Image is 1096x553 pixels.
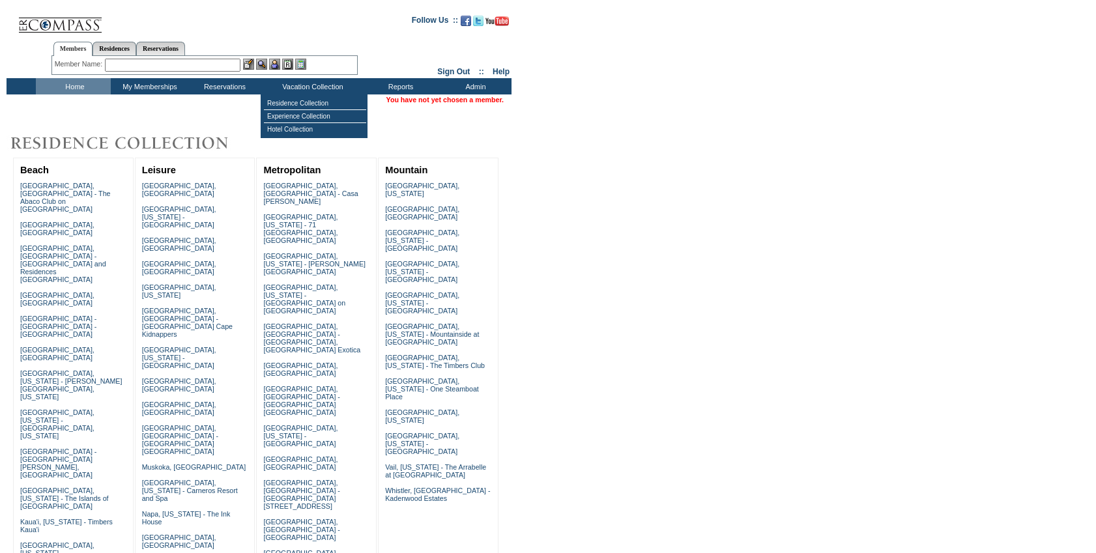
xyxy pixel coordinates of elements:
[36,78,111,94] td: Home
[485,16,509,26] img: Subscribe to our YouTube Channel
[142,236,216,252] a: [GEOGRAPHIC_DATA], [GEOGRAPHIC_DATA]
[385,377,479,401] a: [GEOGRAPHIC_DATA], [US_STATE] - One Steamboat Place
[263,252,366,276] a: [GEOGRAPHIC_DATA], [US_STATE] - [PERSON_NAME][GEOGRAPHIC_DATA]
[18,7,102,33] img: Compass Home
[493,67,510,76] a: Help
[263,362,338,377] a: [GEOGRAPHIC_DATA], [GEOGRAPHIC_DATA]
[136,42,185,55] a: Reservations
[473,16,483,26] img: Follow us on Twitter
[386,96,504,104] span: You have not yet chosen a member.
[263,213,338,244] a: [GEOGRAPHIC_DATA], [US_STATE] - 71 [GEOGRAPHIC_DATA], [GEOGRAPHIC_DATA]
[385,291,459,315] a: [GEOGRAPHIC_DATA], [US_STATE] - [GEOGRAPHIC_DATA]
[385,408,459,424] a: [GEOGRAPHIC_DATA], [US_STATE]
[269,59,280,70] img: Impersonate
[385,463,486,479] a: Vail, [US_STATE] - The Arrabelle at [GEOGRAPHIC_DATA]
[362,78,437,94] td: Reports
[142,283,216,299] a: [GEOGRAPHIC_DATA], [US_STATE]
[142,346,216,369] a: [GEOGRAPHIC_DATA], [US_STATE] - [GEOGRAPHIC_DATA]
[385,487,490,502] a: Whistler, [GEOGRAPHIC_DATA] - Kadenwood Estates
[20,182,111,213] a: [GEOGRAPHIC_DATA], [GEOGRAPHIC_DATA] - The Abaco Club on [GEOGRAPHIC_DATA]
[263,455,338,471] a: [GEOGRAPHIC_DATA], [GEOGRAPHIC_DATA]
[263,182,358,205] a: [GEOGRAPHIC_DATA], [GEOGRAPHIC_DATA] - Casa [PERSON_NAME]
[437,67,470,76] a: Sign Out
[461,16,471,26] img: Become our fan on Facebook
[142,479,238,502] a: [GEOGRAPHIC_DATA], [US_STATE] - Carneros Resort and Spa
[461,20,471,27] a: Become our fan on Facebook
[385,432,459,455] a: [GEOGRAPHIC_DATA], [US_STATE] - [GEOGRAPHIC_DATA]
[264,123,366,135] td: Hotel Collection
[20,408,94,440] a: [GEOGRAPHIC_DATA], [US_STATE] - [GEOGRAPHIC_DATA], [US_STATE]
[437,78,512,94] td: Admin
[142,424,218,455] a: [GEOGRAPHIC_DATA], [GEOGRAPHIC_DATA] - [GEOGRAPHIC_DATA] [GEOGRAPHIC_DATA]
[142,377,216,393] a: [GEOGRAPHIC_DATA], [GEOGRAPHIC_DATA]
[263,165,321,175] a: Metropolitan
[93,42,136,55] a: Residences
[473,20,483,27] a: Follow us on Twitter
[53,42,93,56] a: Members
[264,97,366,110] td: Residence Collection
[263,479,339,510] a: [GEOGRAPHIC_DATA], [GEOGRAPHIC_DATA] - [GEOGRAPHIC_DATA][STREET_ADDRESS]
[142,463,246,471] a: Muskoka, [GEOGRAPHIC_DATA]
[263,424,338,447] a: [GEOGRAPHIC_DATA], [US_STATE] - [GEOGRAPHIC_DATA]
[261,78,362,94] td: Vacation Collection
[256,59,267,70] img: View
[20,315,96,338] a: [GEOGRAPHIC_DATA] - [GEOGRAPHIC_DATA] - [GEOGRAPHIC_DATA]
[385,182,459,197] a: [GEOGRAPHIC_DATA], [US_STATE]
[295,59,306,70] img: b_calculator.gif
[385,205,459,221] a: [GEOGRAPHIC_DATA], [GEOGRAPHIC_DATA]
[142,205,216,229] a: [GEOGRAPHIC_DATA], [US_STATE] - [GEOGRAPHIC_DATA]
[111,78,186,94] td: My Memberships
[20,291,94,307] a: [GEOGRAPHIC_DATA], [GEOGRAPHIC_DATA]
[55,59,105,70] div: Member Name:
[20,244,106,283] a: [GEOGRAPHIC_DATA], [GEOGRAPHIC_DATA] - [GEOGRAPHIC_DATA] and Residences [GEOGRAPHIC_DATA]
[142,510,231,526] a: Napa, [US_STATE] - The Ink House
[142,307,233,338] a: [GEOGRAPHIC_DATA], [GEOGRAPHIC_DATA] - [GEOGRAPHIC_DATA] Cape Kidnappers
[263,322,360,354] a: [GEOGRAPHIC_DATA], [GEOGRAPHIC_DATA] - [GEOGRAPHIC_DATA], [GEOGRAPHIC_DATA] Exotica
[186,78,261,94] td: Reservations
[264,110,366,123] td: Experience Collection
[142,533,216,549] a: [GEOGRAPHIC_DATA], [GEOGRAPHIC_DATA]
[20,346,94,362] a: [GEOGRAPHIC_DATA], [GEOGRAPHIC_DATA]
[20,369,123,401] a: [GEOGRAPHIC_DATA], [US_STATE] - [PERSON_NAME][GEOGRAPHIC_DATA], [US_STATE]
[263,283,345,315] a: [GEOGRAPHIC_DATA], [US_STATE] - [GEOGRAPHIC_DATA] on [GEOGRAPHIC_DATA]
[263,385,339,416] a: [GEOGRAPHIC_DATA], [GEOGRAPHIC_DATA] - [GEOGRAPHIC_DATA] [GEOGRAPHIC_DATA]
[385,322,479,346] a: [GEOGRAPHIC_DATA], [US_STATE] - Mountainside at [GEOGRAPHIC_DATA]
[20,221,94,236] a: [GEOGRAPHIC_DATA], [GEOGRAPHIC_DATA]
[20,518,113,533] a: Kaua'i, [US_STATE] - Timbers Kaua'i
[142,260,216,276] a: [GEOGRAPHIC_DATA], [GEOGRAPHIC_DATA]
[142,401,216,416] a: [GEOGRAPHIC_DATA], [GEOGRAPHIC_DATA]
[142,182,216,197] a: [GEOGRAPHIC_DATA], [GEOGRAPHIC_DATA]
[485,20,509,27] a: Subscribe to our YouTube Channel
[479,67,484,76] span: ::
[20,487,109,510] a: [GEOGRAPHIC_DATA], [US_STATE] - The Islands of [GEOGRAPHIC_DATA]
[412,14,458,30] td: Follow Us ::
[385,165,427,175] a: Mountain
[263,518,339,541] a: [GEOGRAPHIC_DATA], [GEOGRAPHIC_DATA] - [GEOGRAPHIC_DATA]
[385,260,459,283] a: [GEOGRAPHIC_DATA], [US_STATE] - [GEOGRAPHIC_DATA]
[20,447,96,479] a: [GEOGRAPHIC_DATA] - [GEOGRAPHIC_DATA][PERSON_NAME], [GEOGRAPHIC_DATA]
[385,229,459,252] a: [GEOGRAPHIC_DATA], [US_STATE] - [GEOGRAPHIC_DATA]
[7,130,261,156] img: Destinations by Exclusive Resorts
[385,354,485,369] a: [GEOGRAPHIC_DATA], [US_STATE] - The Timbers Club
[20,165,49,175] a: Beach
[282,59,293,70] img: Reservations
[142,165,176,175] a: Leisure
[243,59,254,70] img: b_edit.gif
